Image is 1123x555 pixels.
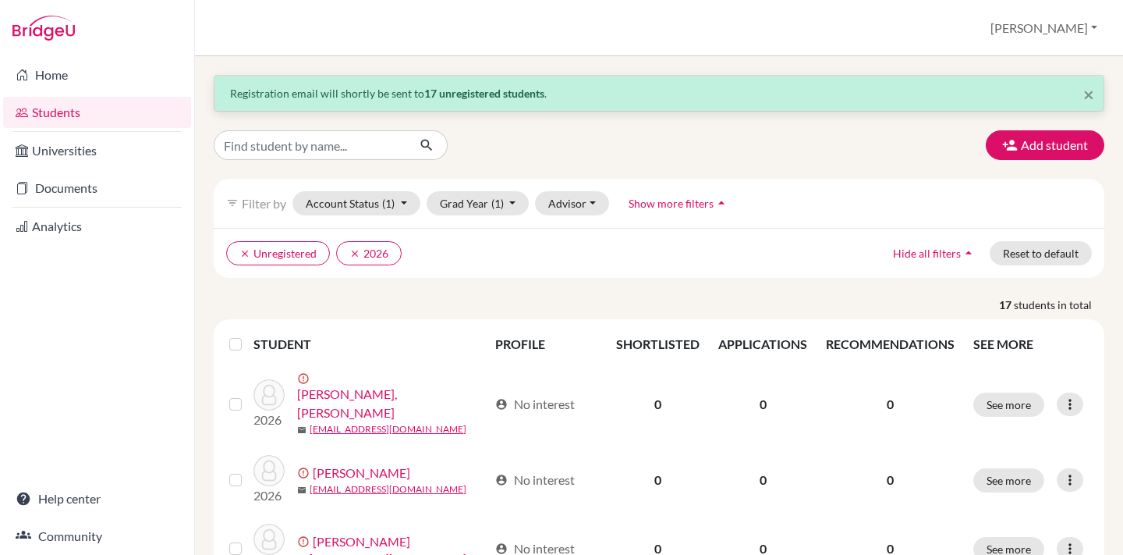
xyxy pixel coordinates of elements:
a: Students [3,97,191,128]
a: Home [3,59,191,91]
td: 0 [709,363,817,446]
th: RECOMMENDATIONS [817,326,964,363]
span: Show more filters [629,197,714,210]
div: No interest [495,395,575,414]
button: Show more filtersarrow_drop_up [615,191,742,215]
p: 0 [826,395,955,414]
button: clear2026 [336,241,402,265]
button: Add student [986,130,1104,160]
i: arrow_drop_up [961,245,976,261]
a: Documents [3,173,191,204]
th: SEE MORE [964,326,1098,363]
a: Help center [3,483,191,514]
a: Community [3,521,191,552]
span: mail [297,425,306,435]
span: Hide all filters [893,247,961,260]
span: (1) [491,197,504,210]
th: SHORTLISTED [607,326,709,363]
button: clearUnregistered [226,241,330,265]
p: Registration email will shortly be sent to . [230,85,1088,101]
a: [PERSON_NAME] [313,532,410,551]
img: Abu Kuwayk, Abdelrahman [253,379,285,411]
a: [EMAIL_ADDRESS][DOMAIN_NAME] [310,422,466,436]
span: account_circle [495,543,508,555]
i: filter_list [226,197,239,209]
strong: 17 [999,297,1014,313]
img: Alesawi, Adnan [253,524,285,555]
td: 0 [607,446,709,514]
button: Grad Year(1) [427,191,530,215]
span: mail [297,486,306,495]
th: APPLICATIONS [709,326,817,363]
i: arrow_drop_up [714,195,729,211]
span: students in total [1014,297,1104,313]
th: STUDENT [253,326,485,363]
p: 2026 [253,411,285,429]
span: error_outline [297,467,313,479]
button: Account Status(1) [292,191,420,215]
i: clear [239,248,250,259]
a: [PERSON_NAME], [PERSON_NAME] [297,385,487,422]
a: Analytics [3,211,191,242]
div: No interest [495,471,575,489]
a: Universities [3,135,191,166]
button: Hide all filtersarrow_drop_up [880,241,990,265]
a: [EMAIL_ADDRESS][DOMAIN_NAME] [310,482,466,496]
button: Close [1083,85,1094,104]
span: (1) [382,197,395,210]
span: error_outline [297,372,313,385]
span: error_outline [297,535,313,548]
span: account_circle [495,398,508,411]
span: account_circle [495,474,508,486]
i: clear [349,248,360,259]
button: Advisor [535,191,609,215]
span: Filter by [242,196,286,211]
button: See more [973,468,1044,493]
p: 0 [826,471,955,489]
th: PROFILE [486,326,608,363]
p: 2026 [253,486,285,505]
button: See more [973,393,1044,417]
button: [PERSON_NAME] [983,13,1104,43]
td: 0 [607,363,709,446]
img: Bridge-U [12,16,75,41]
input: Find student by name... [214,130,407,160]
a: [PERSON_NAME] [313,464,410,482]
strong: 17 unregistered students [424,87,544,100]
img: Albegami, Khalid [253,455,285,486]
span: × [1083,83,1094,105]
td: 0 [709,446,817,514]
button: Reset to default [990,241,1092,265]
